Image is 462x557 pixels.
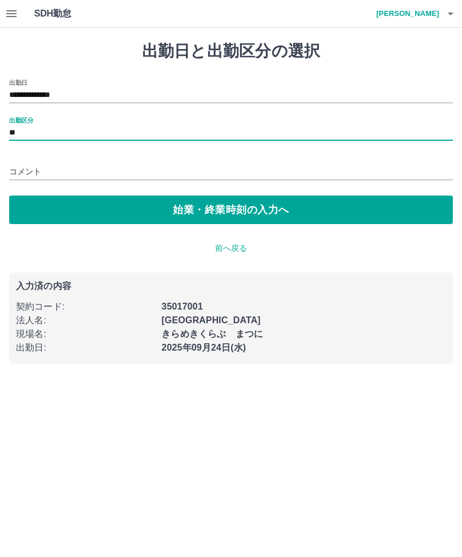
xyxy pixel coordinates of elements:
[161,302,202,311] b: 35017001
[9,42,453,61] h1: 出勤日と出勤区分の選択
[161,329,263,339] b: きらめきくらぶ まつに
[16,327,155,341] p: 現場名 :
[9,116,33,124] label: 出勤区分
[161,343,246,352] b: 2025年09月24日(水)
[16,341,155,355] p: 出勤日 :
[161,315,261,325] b: [GEOGRAPHIC_DATA]
[16,314,155,327] p: 法人名 :
[9,242,453,254] p: 前へ戻る
[16,282,446,291] p: 入力済の内容
[9,78,27,87] label: 出勤日
[16,300,155,314] p: 契約コード :
[9,196,453,224] button: 始業・終業時刻の入力へ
